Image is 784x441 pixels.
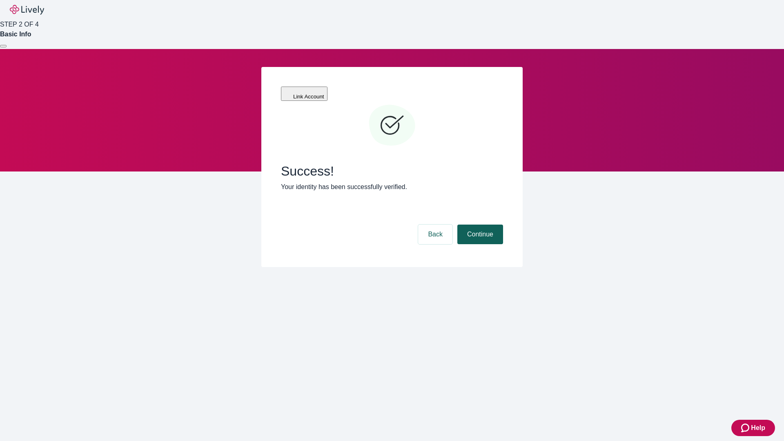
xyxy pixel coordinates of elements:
button: Continue [457,225,503,244]
span: Help [751,423,765,433]
button: Link Account [281,87,327,101]
span: Success! [281,163,503,179]
button: Back [418,225,452,244]
svg: Checkmark icon [367,101,416,150]
button: Zendesk support iconHelp [731,420,775,436]
img: Lively [10,5,44,15]
p: Your identity has been successfully verified. [281,182,503,192]
svg: Zendesk support icon [741,423,751,433]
